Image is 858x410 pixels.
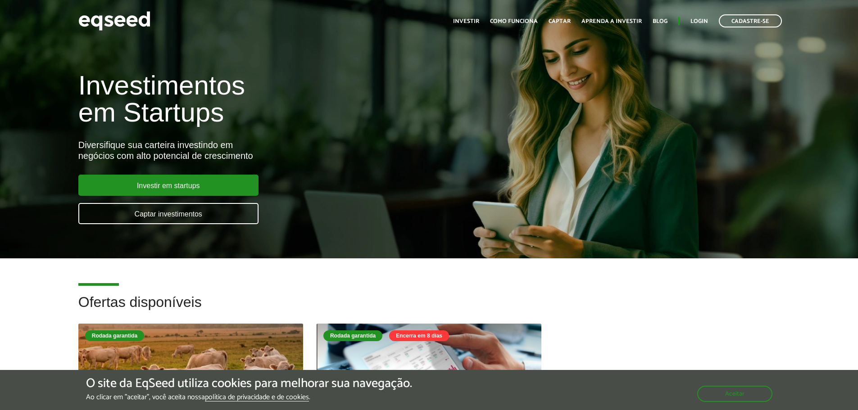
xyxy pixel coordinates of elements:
[86,393,412,401] p: Ao clicar em "aceitar", você aceita nossa .
[78,9,150,33] img: EqSeed
[490,18,538,24] a: Como funciona
[690,18,708,24] a: Login
[205,394,309,401] a: política de privacidade e de cookies
[389,330,449,341] div: Encerra em 8 dias
[85,330,144,341] div: Rodada garantida
[549,18,571,24] a: Captar
[697,386,772,402] button: Aceitar
[78,72,494,126] h1: Investimentos em Startups
[86,377,412,391] h5: O site da EqSeed utiliza cookies para melhorar sua navegação.
[78,140,494,161] div: Diversifique sua carteira investindo em negócios com alto potencial de crescimento
[323,330,382,341] div: Rodada garantida
[453,18,479,24] a: Investir
[653,18,667,24] a: Blog
[78,294,780,324] h2: Ofertas disponíveis
[78,203,259,224] a: Captar investimentos
[719,14,782,27] a: Cadastre-se
[78,175,259,196] a: Investir em startups
[581,18,642,24] a: Aprenda a investir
